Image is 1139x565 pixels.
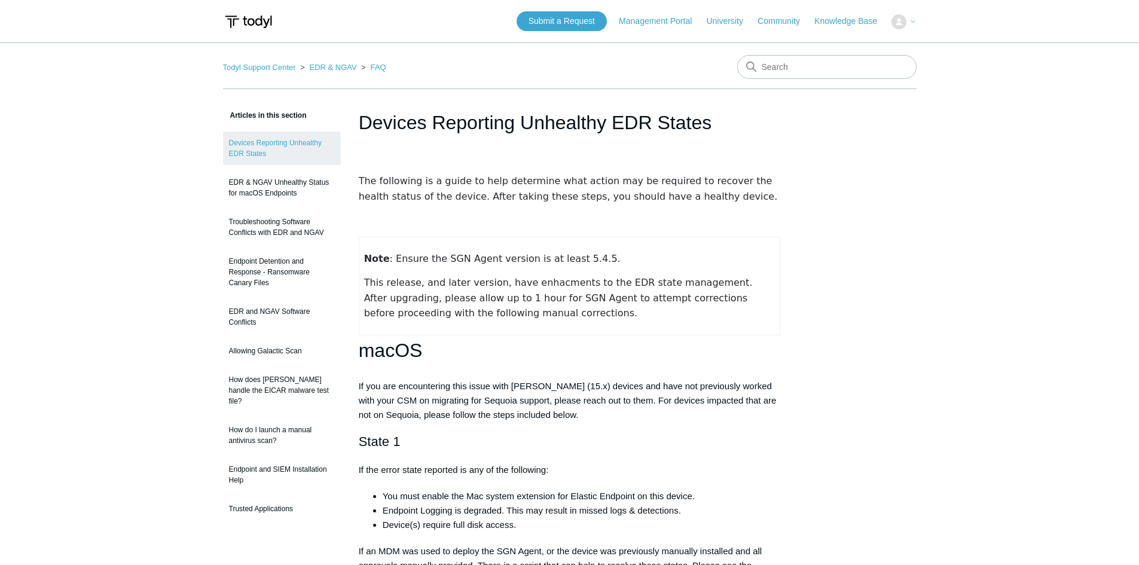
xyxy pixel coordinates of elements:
li: You must enable the Mac system extension for Elastic Endpoint on this device. [383,489,781,503]
input: Search [737,55,917,79]
a: Troubleshooting Software Conflicts with EDR and NGAV [223,210,341,244]
h1: Devices Reporting Unhealthy EDR States [359,108,781,137]
span: This release, and later version, have enhacments to the EDR state management. After upgrading, pl... [364,277,756,319]
a: Community [758,15,812,28]
li: EDR & NGAV [298,63,359,72]
a: Management Portal [619,15,704,28]
p: If the error state reported is any of the following: [359,463,781,477]
span: Articles in this section [223,111,307,120]
a: Endpoint and SIEM Installation Help [223,458,341,491]
h2: State 1 [359,431,781,452]
h1: macOS [359,335,781,366]
li: Todyl Support Center [223,63,298,72]
li: Endpoint Logging is degraded. This may result in missed logs & detections. [383,503,781,518]
a: Endpoint Detention and Response - Ransomware Canary Files [223,250,341,294]
li: FAQ [359,63,386,72]
p: If you are encountering this issue with [PERSON_NAME] (15.x) devices and have not previously work... [359,379,781,422]
img: Todyl Support Center Help Center home page [223,11,274,33]
span: The following is a guide to help determine what action may be required to recover the health stat... [359,175,778,202]
a: EDR & NGAV [309,63,356,72]
a: Allowing Galactic Scan [223,340,341,362]
a: How do I launch a manual antivirus scan? [223,419,341,452]
a: EDR & NGAV Unhealthy Status for macOS Endpoints [223,171,341,204]
a: Submit a Request [517,11,607,31]
a: Knowledge Base [814,15,889,28]
a: Devices Reporting Unhealthy EDR States [223,132,341,165]
a: FAQ [371,63,386,72]
li: Device(s) require full disk access. [383,518,781,532]
a: How does [PERSON_NAME] handle the EICAR malware test file? [223,368,341,413]
strong: Note [364,253,390,264]
a: Trusted Applications [223,497,341,520]
a: University [706,15,755,28]
a: Todyl Support Center [223,63,296,72]
a: EDR and NGAV Software Conflicts [223,300,341,334]
span: : Ensure the SGN Agent version is at least 5.4.5. [364,253,621,264]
